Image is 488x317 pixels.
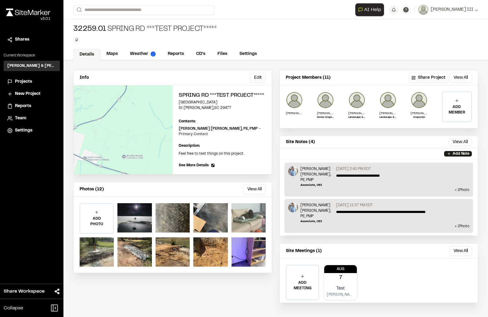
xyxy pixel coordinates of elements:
[179,105,266,111] p: St [PERSON_NAME] , SC 29477
[15,91,41,97] span: New Project
[300,219,334,224] p: Associate, CEI
[179,163,209,168] span: See More Details
[6,16,50,22] div: Oh geez...please don't...
[179,151,266,157] p: Feel free to test things on this project.
[151,52,156,56] img: precipai.png
[411,116,428,119] p: Inspector
[7,63,56,69] h3: [PERSON_NAME] & [PERSON_NAME] Inc.
[317,116,334,119] p: Senior Inspector
[449,139,472,146] button: View All
[286,280,318,291] p: ADD MEETING
[250,73,266,83] button: Edit
[300,166,334,183] p: [PERSON_NAME] [PERSON_NAME], PE, PMP
[6,9,50,16] img: rebrand.png
[15,36,29,43] span: Shares
[4,53,60,58] p: Current Workspace
[73,24,106,34] span: 32259.01
[7,78,56,85] a: Projects
[418,5,428,15] img: User
[348,116,365,119] p: Landscape Architect
[100,48,124,60] a: Maps
[73,49,100,60] a: Details
[286,92,303,109] img: John Norris
[336,203,373,208] p: [DATE] 12:37 PM EDT
[15,78,32,85] span: Projects
[418,5,478,15] button: [PERSON_NAME] III
[336,166,371,172] p: [DATE] 2:40 PM EDT
[450,246,472,256] button: View All
[179,127,261,136] span: - Primary Contact
[15,127,32,134] span: Settings
[288,203,298,212] img: J. Mike Simpson Jr., PE, PMP
[80,216,113,227] p: ADD PHOTO
[327,292,354,297] p: [PERSON_NAME] [PERSON_NAME], PE, PMP
[317,111,334,116] p: [PERSON_NAME] III
[286,74,331,81] p: Project Members (11)
[179,143,266,149] p: Description:
[80,186,104,193] p: Photos (12)
[80,74,89,81] p: Info
[324,266,357,272] p: Aug
[286,139,315,146] p: Site Notes (4)
[450,73,472,83] button: View All
[317,92,334,109] img: Glenn David Smoak III
[339,274,342,282] p: 7
[411,111,428,116] p: [PERSON_NAME]
[190,48,211,60] a: CD's
[243,185,266,194] button: View All
[431,6,473,13] span: [PERSON_NAME] III
[443,104,471,115] p: ADD MEMBER
[300,183,334,187] p: Associate, CEI
[288,187,469,193] p: + 1 Photo
[348,92,365,109] img: Michael Ethridge
[179,119,196,124] p: Contacts:
[355,3,386,16] div: Open AI Assistant
[7,115,56,122] a: Team
[355,3,384,16] button: Open AI Assistant
[233,48,263,60] a: Settings
[15,115,26,122] span: Team
[179,126,266,137] p: [PERSON_NAME] [PERSON_NAME], PE, PMP
[73,37,80,43] button: Edit Tags
[211,48,233,60] a: Files
[411,92,428,109] img: Darby Boykin
[124,48,162,60] a: Weather
[4,288,45,295] span: Share Workspace
[7,103,56,110] a: Reports
[4,304,23,312] span: Collapse
[453,151,469,157] p: Add Note
[288,166,298,176] img: J. Mike Simpson Jr., PE, PMP
[162,48,190,60] a: Reports
[364,6,381,13] span: AI Help
[15,103,31,110] span: Reports
[327,285,354,292] p: Test
[286,248,322,254] p: Site Meetings (1)
[379,116,396,119] p: Landscape Architect
[179,100,266,105] p: [GEOGRAPHIC_DATA]
[7,127,56,134] a: Settings
[409,73,448,83] button: Share Project
[300,203,334,219] p: [PERSON_NAME] [PERSON_NAME], PE, PMP
[7,91,56,97] a: New Project
[288,224,469,229] p: + 1 Photo
[7,36,56,43] a: Shares
[379,92,396,109] img: Erika Mueller
[379,111,396,116] p: [PERSON_NAME]
[73,5,84,15] button: Search
[348,111,365,116] p: [PERSON_NAME]
[286,111,303,116] p: [PERSON_NAME]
